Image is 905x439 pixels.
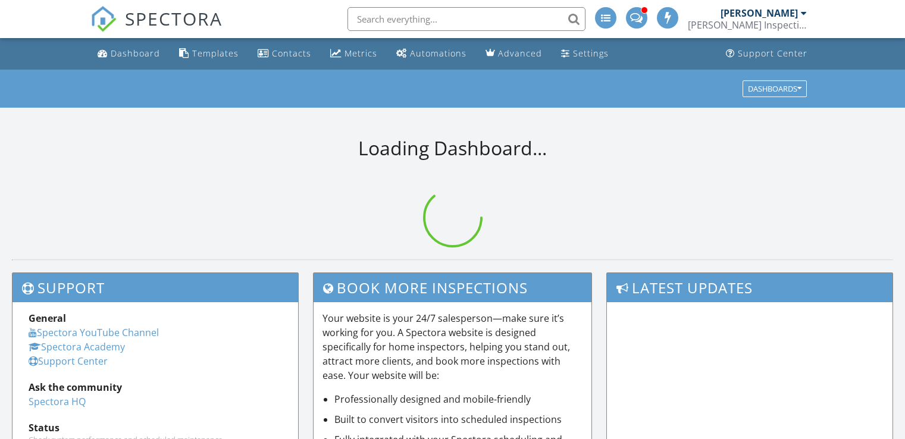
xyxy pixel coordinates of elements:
[29,380,282,394] div: Ask the community
[253,43,316,65] a: Contacts
[174,43,243,65] a: Templates
[345,48,377,59] div: Metrics
[688,19,807,31] div: SEGO Inspections Inc.
[272,48,311,59] div: Contacts
[738,48,807,59] div: Support Center
[192,48,239,59] div: Templates
[12,273,298,302] h3: Support
[743,80,807,97] button: Dashboards
[556,43,613,65] a: Settings
[29,312,66,325] strong: General
[325,43,382,65] a: Metrics
[93,43,165,65] a: Dashboard
[721,7,798,19] div: [PERSON_NAME]
[347,7,585,31] input: Search everything...
[314,273,592,302] h3: Book More Inspections
[334,392,583,406] li: Professionally designed and mobile-friendly
[498,48,542,59] div: Advanced
[410,48,466,59] div: Automations
[334,412,583,427] li: Built to convert visitors into scheduled inspections
[90,6,117,32] img: The Best Home Inspection Software - Spectora
[748,84,801,93] div: Dashboards
[607,273,893,302] h3: Latest Updates
[573,48,609,59] div: Settings
[721,43,812,65] a: Support Center
[29,395,86,408] a: Spectora HQ
[392,43,471,65] a: Automations (Advanced)
[29,326,159,339] a: Spectora YouTube Channel
[29,421,282,435] div: Status
[111,48,160,59] div: Dashboard
[481,43,547,65] a: Advanced
[90,16,223,41] a: SPECTORA
[29,355,108,368] a: Support Center
[322,311,583,382] p: Your website is your 24/7 salesperson—make sure it’s working for you. A Spectora website is desig...
[125,6,223,31] span: SPECTORA
[29,340,125,353] a: Spectora Academy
